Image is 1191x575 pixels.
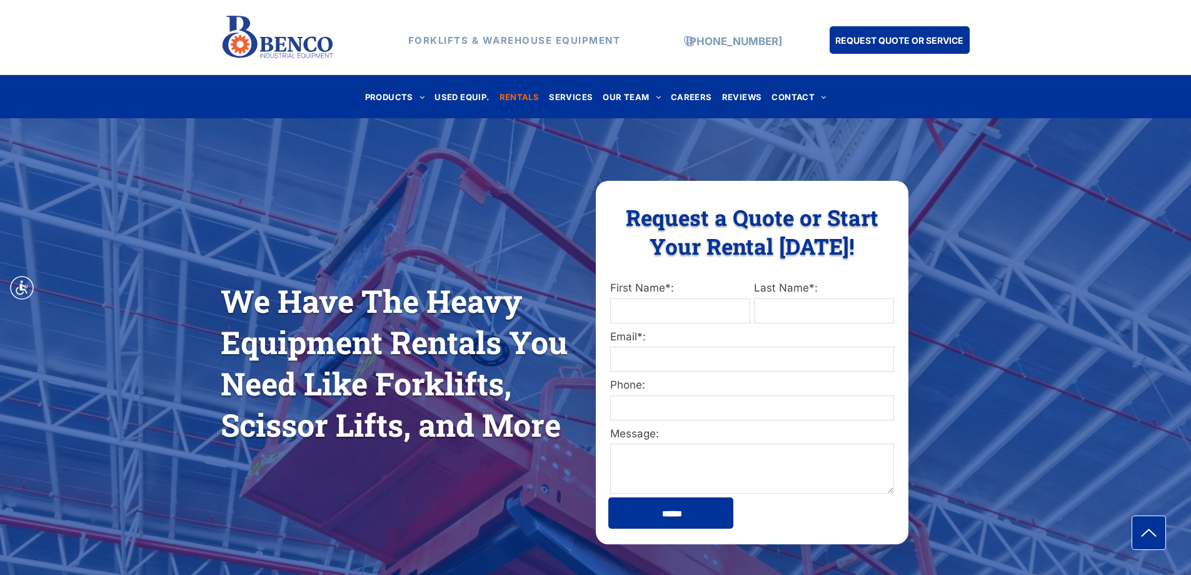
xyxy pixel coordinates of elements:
label: Email*: [610,329,894,345]
label: First Name*: [610,280,750,297]
span: We Have The Heavy Equipment Rentals You Need Like Forklifts, Scissor Lifts, and More [221,280,568,445]
a: CONTACT [766,88,831,105]
a: PRODUCTS [360,88,430,105]
span: Request a Quote or Start Your Rental [DATE]! [626,203,878,260]
a: SERVICES [544,88,598,105]
label: Message: [610,426,894,442]
label: Phone: [610,377,894,394]
label: Last Name*: [754,280,894,297]
span: REQUEST QUOTE OR SERVICE [835,29,963,52]
strong: FORKLIFTS & WAREHOUSE EQUIPMENT [408,34,621,46]
a: USED EQUIP. [430,88,494,105]
a: RENTALS [495,88,545,105]
a: CAREERS [666,88,717,105]
a: [PHONE_NUMBER] [686,35,782,48]
a: REVIEWS [717,88,767,105]
a: OUR TEAM [598,88,666,105]
a: REQUEST QUOTE OR SERVICE [830,26,970,54]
